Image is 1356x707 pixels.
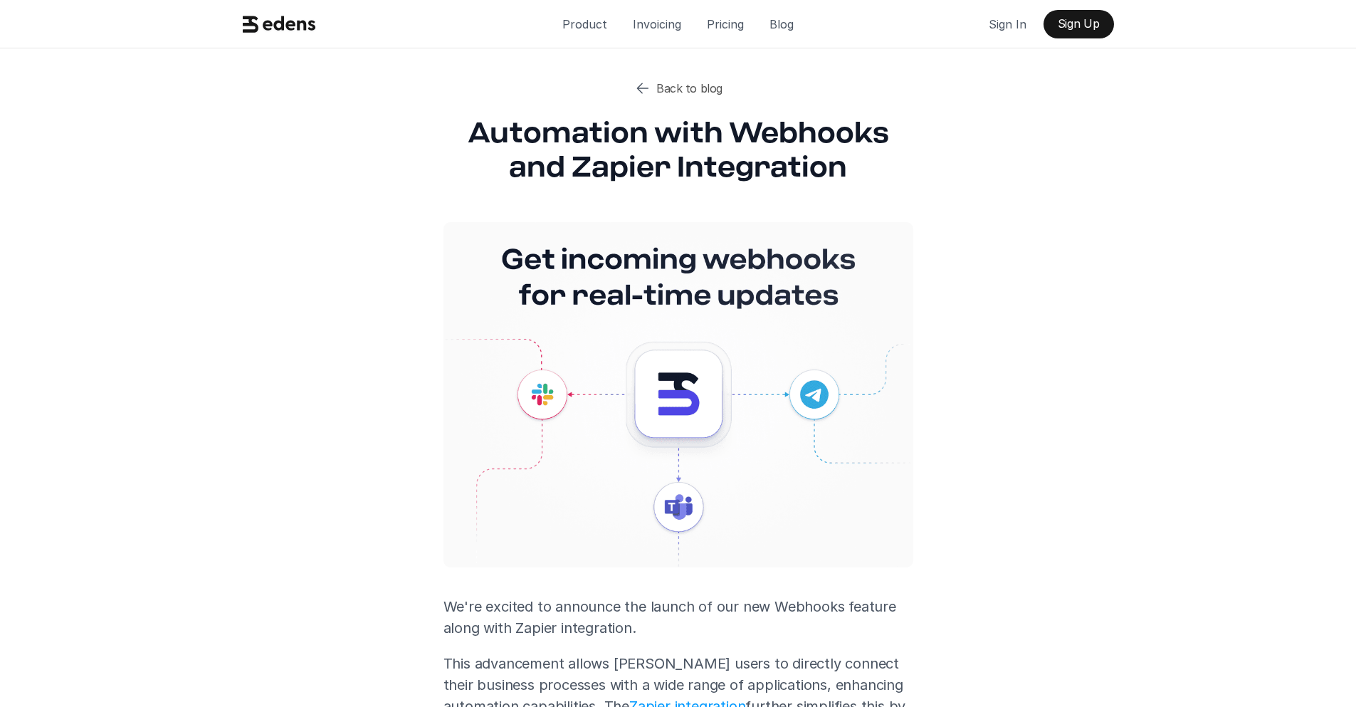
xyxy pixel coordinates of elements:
[695,10,755,38] a: Pricing
[633,14,681,35] p: Invoicing
[1058,17,1100,31] p: Sign Up
[1044,10,1114,38] a: Sign Up
[551,10,619,38] a: Product
[989,14,1026,35] p: Sign In
[656,82,722,95] p: Back to blog
[769,14,794,35] p: Blog
[562,14,607,35] p: Product
[443,117,913,185] h1: Automation with Webhooks and Zapier Integration
[707,14,744,35] p: Pricing
[758,10,805,38] a: Blog
[616,71,739,105] a: Back to blog
[621,10,693,38] a: Invoicing
[443,596,913,639] p: We're excited to announce the launch of our new Webhooks feature along with Zapier integration.
[977,10,1038,38] a: Sign In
